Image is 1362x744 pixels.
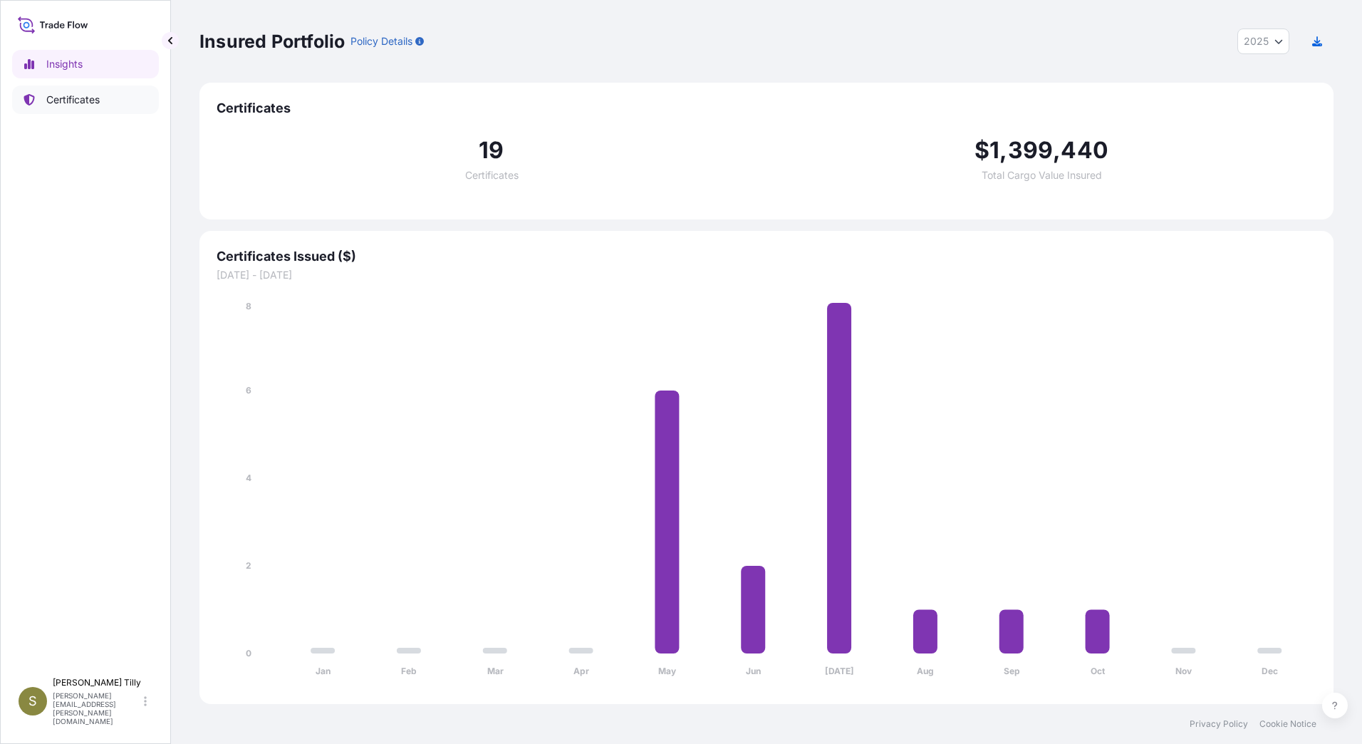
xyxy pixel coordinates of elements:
[1175,666,1192,676] tspan: Nov
[825,666,854,676] tspan: [DATE]
[1008,139,1054,162] span: 399
[350,34,412,48] p: Policy Details
[401,666,417,676] tspan: Feb
[199,30,345,53] p: Insured Portfolio
[12,50,159,78] a: Insights
[1244,34,1269,48] span: 2025
[53,691,141,725] p: [PERSON_NAME][EMAIL_ADDRESS][PERSON_NAME][DOMAIN_NAME]
[1061,139,1108,162] span: 440
[246,301,251,311] tspan: 8
[1053,139,1061,162] span: ,
[1237,29,1289,54] button: Year Selector
[217,248,1316,265] span: Certificates Issued ($)
[1091,666,1106,676] tspan: Oct
[246,648,251,658] tspan: 0
[46,57,83,71] p: Insights
[217,268,1316,282] span: [DATE] - [DATE]
[1190,718,1248,730] a: Privacy Policy
[12,86,159,114] a: Certificates
[746,666,761,676] tspan: Jun
[1262,666,1278,676] tspan: Dec
[46,93,100,107] p: Certificates
[999,139,1007,162] span: ,
[982,170,1102,180] span: Total Cargo Value Insured
[246,560,251,571] tspan: 2
[246,385,251,396] tspan: 6
[917,666,934,676] tspan: Aug
[316,666,331,676] tspan: Jan
[53,677,141,688] p: [PERSON_NAME] Tilly
[1259,718,1316,730] a: Cookie Notice
[487,666,504,676] tspan: Mar
[573,666,589,676] tspan: Apr
[28,694,37,708] span: S
[1004,666,1020,676] tspan: Sep
[465,170,519,180] span: Certificates
[974,139,989,162] span: $
[246,472,251,483] tspan: 4
[217,100,1316,117] span: Certificates
[658,666,677,676] tspan: May
[989,139,999,162] span: 1
[479,139,504,162] span: 19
